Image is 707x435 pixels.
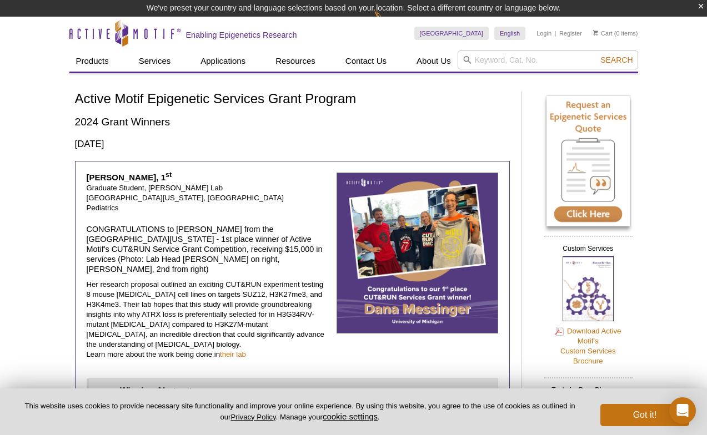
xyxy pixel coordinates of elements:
img: Custom Services [563,256,614,321]
a: Register [559,29,582,37]
a: Privacy Policy [230,413,275,421]
div: Open Intercom Messenger [669,397,696,424]
span: Search [600,55,633,64]
h2: Custom Services [544,236,633,256]
li: | [555,27,556,40]
h1: Active Motif Epigenetic Services Grant Program [75,92,510,108]
p: This website uses cookies to provide necessary site functionality and improve your online experie... [18,401,582,422]
button: cookie settings [323,412,378,421]
img: Request an Epigenetic Services Quote [546,96,630,226]
h3: [DATE] [75,138,510,151]
li: (0 items) [593,27,638,40]
a: Cart [593,29,613,37]
span: Pediatrics [87,204,119,212]
a: Products [69,50,116,72]
span: Graduate Student, [PERSON_NAME] Lab [87,184,223,192]
button: Got it! [600,404,689,426]
h2: 2024 Grant Winners [75,114,510,129]
p: Her research proposal outlined an exciting CUT&RUN experiment testing 8 mouse [MEDICAL_DATA] cell... [87,280,329,360]
a: their lab [220,350,246,358]
h2: Tools for Drug Discovery [544,377,633,397]
a: Contact Us [339,50,393,72]
a: Resources [269,50,322,72]
summary: Winning Abstract [89,379,498,403]
a: Services [132,50,178,72]
a: Applications [194,50,252,72]
input: Keyword, Cat. No. [458,50,638,69]
a: English [494,27,525,40]
a: Download Active Motif'sCustom ServicesBrochure [555,326,621,366]
h2: Enabling Epigenetics Research [186,30,297,40]
img: Dana Messinger [337,173,498,334]
button: Search [597,55,636,65]
a: Login [536,29,551,37]
h4: CONGRATULATIONS to [PERSON_NAME] from the [GEOGRAPHIC_DATA][US_STATE] - 1st place winner of Activ... [87,224,329,274]
img: Your Cart [593,30,598,36]
a: About Us [410,50,458,72]
sup: st [166,171,172,179]
img: Change Here [374,8,403,34]
a: [GEOGRAPHIC_DATA] [414,27,489,40]
span: [GEOGRAPHIC_DATA][US_STATE], [GEOGRAPHIC_DATA] [87,194,284,202]
strong: [PERSON_NAME], 1 [87,173,172,182]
